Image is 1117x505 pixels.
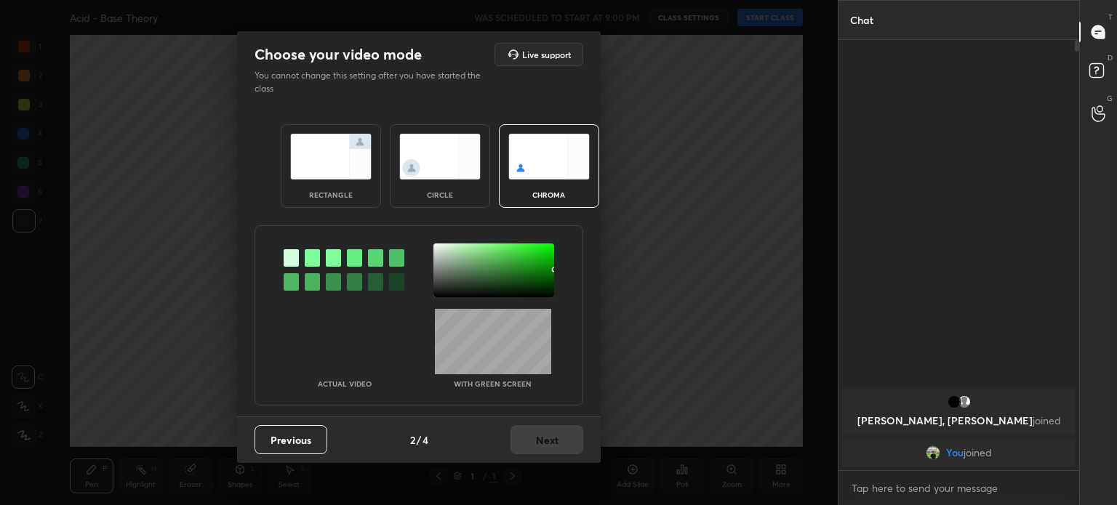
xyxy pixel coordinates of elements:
[255,69,490,95] p: You cannot change this setting after you have started the class
[851,415,1067,427] p: [PERSON_NAME], [PERSON_NAME]
[838,386,1079,470] div: grid
[508,134,590,179] img: chromaScreenIcon.c19ab0a0.svg
[423,432,428,448] h4: 4
[302,191,360,198] div: rectangle
[957,395,972,409] img: default.png
[1033,413,1061,427] span: joined
[411,191,469,198] div: circle
[454,380,532,387] p: With green screen
[1107,93,1113,104] p: G
[255,425,327,454] button: Previous
[522,50,571,59] h5: Live support
[1108,12,1113,23] p: T
[318,380,372,387] p: Actual Video
[290,134,372,179] img: normalScreenIcon.ae25ed63.svg
[410,432,415,448] h4: 2
[946,447,964,458] span: You
[947,395,961,409] img: 3
[255,45,422,64] h2: Choose your video mode
[964,447,992,458] span: joined
[520,191,578,198] div: chroma
[838,1,885,39] p: Chat
[926,445,940,460] img: 2782fdca8abe4be7a832ca4e3fcd32a4.jpg
[417,432,421,448] h4: /
[1108,52,1113,63] p: D
[399,134,481,179] img: circleScreenIcon.acc0effb.svg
